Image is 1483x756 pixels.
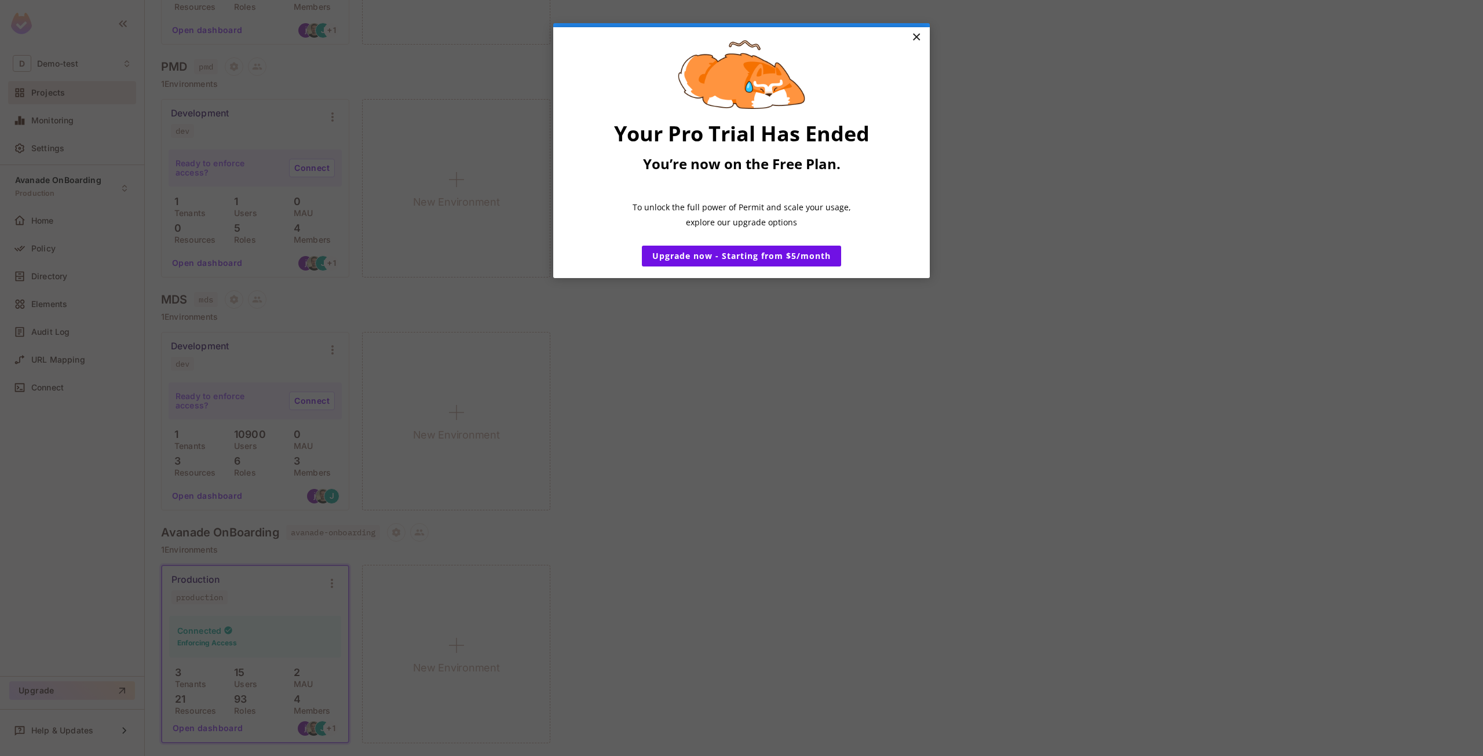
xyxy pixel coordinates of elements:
[614,119,870,148] span: Your Pro Trial Has Ended
[643,154,841,173] span: You’re now on the Free Plan.
[633,202,851,213] span: To unlock the full power of Permit and scale your usage,
[642,246,841,266] a: Upgrade now - Starting from $5/month
[585,179,898,192] p: ​
[686,217,797,228] span: explore our upgrade options
[553,23,930,27] div: current step
[906,27,926,48] a: Close modal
